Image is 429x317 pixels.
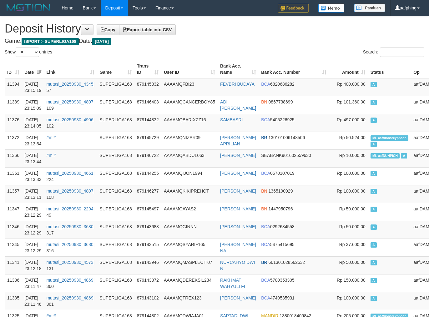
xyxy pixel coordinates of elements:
[22,60,44,78] th: Date: activate to sort column ascending
[220,153,256,158] a: [PERSON_NAME]
[97,96,134,114] td: SUPERLIGA168
[44,203,97,221] td: | 49
[371,207,377,212] span: Approved
[339,135,366,140] span: Rp 50.524,00
[337,278,366,283] span: Rp 150.000,00
[354,4,385,12] img: panduan.png
[46,224,93,229] a: mutasi_20250930_3680
[337,99,366,104] span: Rp 101.360,00
[46,295,93,300] a: mutasi_20250930_4869
[92,38,111,45] span: [DATE]
[220,99,256,111] a: ADI [PERSON_NAME]
[44,167,97,185] td: | 224
[261,278,270,283] span: BCA
[46,260,93,265] a: mutasi_20250930_4573
[259,239,329,256] td: 5475415695
[22,239,44,256] td: [DATE] 23:12:29
[5,48,52,57] label: Show entries
[5,274,22,292] td: 11336
[259,292,329,310] td: 4740535931
[337,117,366,122] span: Rp 497.000,00
[220,206,256,211] a: [PERSON_NAME]
[337,295,366,300] span: Rp 100.000,00
[401,153,407,158] span: Approved
[371,296,377,301] span: Approved
[318,4,345,13] img: Button%20Memo.svg
[97,274,134,292] td: SUPERLIGA168
[44,221,97,239] td: | 317
[261,242,270,247] span: BCA
[161,274,218,292] td: AAAAMQDEREKSI1234
[46,206,93,211] a: mutasi_20250930_2294
[261,260,268,265] span: BRI
[259,114,329,132] td: 5405226925
[134,96,161,114] td: 879146403
[161,203,218,221] td: AAAAMQAYAS2
[97,114,134,132] td: SUPERLIGA168
[22,132,44,149] td: [DATE] 23:13:54
[220,242,256,253] a: [PERSON_NAME] NA
[161,78,218,96] td: AAAAMQFBI23
[22,203,44,221] td: [DATE] 23:12:29
[220,117,243,122] a: SAMBASRI
[363,48,424,57] label: Search:
[97,256,134,274] td: SUPERLIGA168
[5,60,22,78] th: ID: activate to sort column ascending
[134,78,161,96] td: 879145832
[5,203,22,221] td: 11347
[22,221,44,239] td: [DATE] 23:12:29
[380,48,424,57] input: Search:
[339,206,366,211] span: Rp 50.000,00
[46,82,93,87] a: mutasi_20250930_4345
[371,278,377,283] span: Approved
[97,60,134,78] th: Game: activate to sort column ascending
[5,292,22,310] td: 11335
[134,203,161,221] td: 879145497
[220,82,255,87] a: FEVBRI BUDAYA
[97,221,134,239] td: SUPERLIGA168
[259,96,329,114] td: 0867738699
[134,167,161,185] td: 879144255
[134,132,161,149] td: 879145729
[97,24,119,35] a: Copy
[261,153,282,158] span: SEABANK
[97,239,134,256] td: SUPERLIGA168
[119,24,176,35] a: Export table into CSV
[22,78,44,96] td: [DATE] 23:15:19
[220,171,256,176] a: [PERSON_NAME]
[161,239,218,256] td: AAAAMQSYARIF165
[161,132,218,149] td: AAAAMQNIZAR09
[22,96,44,114] td: [DATE] 23:15:09
[371,260,377,265] span: Approved
[337,171,366,176] span: Rp 100.000,00
[220,189,256,194] a: [PERSON_NAME]
[161,221,218,239] td: AAAAMQGINNN
[97,167,134,185] td: SUPERLIGA168
[5,185,22,203] td: 11357
[44,96,97,114] td: | 109
[261,117,270,122] span: BCA
[134,256,161,274] td: 879143946
[97,203,134,221] td: SUPERLIGA168
[261,206,268,211] span: BNI
[371,171,377,176] span: Approved
[368,60,411,78] th: Status
[46,278,93,283] a: mutasi_20250930_4869
[371,118,377,123] span: Approved
[123,27,172,32] span: Export table into CSV
[337,82,366,87] span: Rp 400.000,00
[46,135,56,140] a: #ml#
[161,292,218,310] td: AAAAMQTREX123
[22,274,44,292] td: [DATE] 23:11:47
[259,221,329,239] td: 0292684558
[97,78,134,96] td: SUPERLIGA168
[259,149,329,167] td: 901602559630
[161,256,218,274] td: AAAAMQMASPLECIT07
[22,185,44,203] td: [DATE] 23:13:11
[259,78,329,96] td: 6820686282
[5,256,22,274] td: 11341
[44,185,97,203] td: | 108
[5,132,22,149] td: 11372
[259,60,329,78] th: Bank Acc. Number: activate to sort column ascending
[161,149,218,167] td: AAAAMQABDUL063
